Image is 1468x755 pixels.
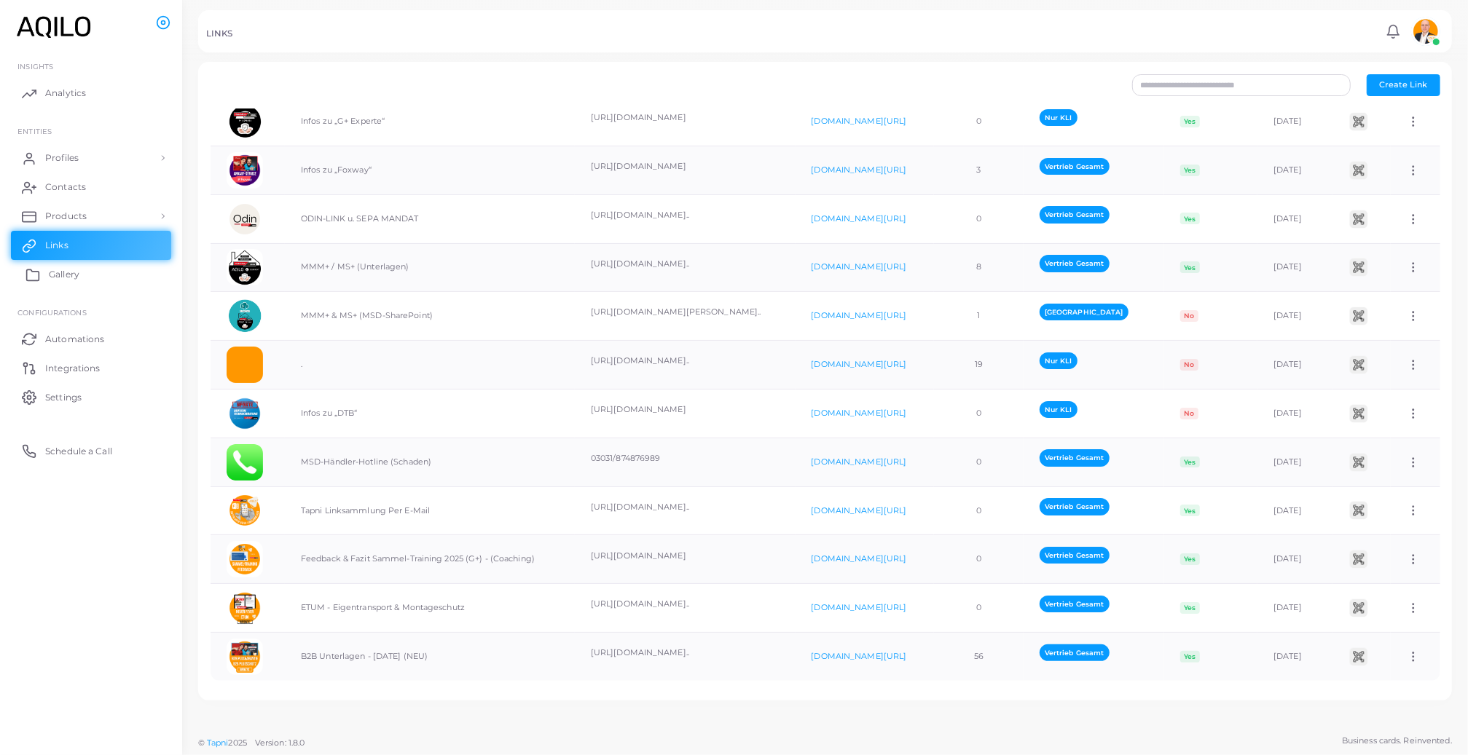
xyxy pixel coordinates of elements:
[11,436,171,465] a: Schedule a Call
[1342,735,1452,747] span: Business cards. Reinvented.
[934,486,1024,535] td: 0
[1040,206,1110,223] span: Vertrieb Gesamt
[1040,547,1110,564] span: Vertrieb Gesamt
[812,602,907,612] a: [DOMAIN_NAME][URL]
[1180,456,1200,468] span: Yes
[812,408,907,418] a: [DOMAIN_NAME][URL]
[255,738,305,748] span: Version: 1.8.0
[227,347,263,383] img: nhsYFQNe9w8yIlSbZDXchjKCZ-1712837155419.png
[591,403,780,416] p: [URL][DOMAIN_NAME]
[285,243,575,292] td: MMM+ / MS+ (Unterlagen)
[934,584,1024,633] td: 0
[591,111,780,124] p: [URL][DOMAIN_NAME]
[1040,158,1110,175] span: Vertrieb Gesamt
[11,79,171,108] a: Analytics
[45,362,100,375] span: Integrations
[1348,159,1370,181] img: qr2.png
[1040,449,1110,466] span: Vertrieb Gesamt
[1348,403,1370,424] img: qr2.png
[1180,651,1200,663] span: Yes
[285,146,575,194] td: Infos zu „Foxway“
[1348,354,1370,376] img: qr2.png
[227,492,263,529] img: HJm7sIVgl369hH6m93JynJaCQ0MGVDDm-1738792951762.png
[45,333,104,346] span: Automations
[591,550,780,562] p: [URL][DOMAIN_NAME]
[49,268,79,281] span: Gallery
[11,382,171,411] a: Settings
[1040,352,1078,369] span: Nur KLI
[812,359,907,369] a: [DOMAIN_NAME][URL]
[812,651,907,661] a: [DOMAIN_NAME][URL]
[1180,553,1200,565] span: Yes
[1180,116,1200,127] span: Yes
[285,584,575,633] td: ETUM - Eigentransport & Montageschutz
[1180,261,1200,273] span: Yes
[227,103,263,140] img: ePpar2d10uHRNWxtilg2U5SoH5qaLIIW-1697528908200.png
[1348,548,1370,570] img: qr2.png
[17,62,53,71] span: INSIGHTS
[11,173,171,202] a: Contacts
[591,355,780,367] p: [URL][DOMAIN_NAME]..
[934,194,1024,243] td: 0
[11,143,171,173] a: Profiles
[45,445,112,458] span: Schedule a Call
[227,152,263,189] img: TETtPJARkwDQmKRLZ5HqKx0cq49yjNeJ-1743373546038.png
[591,598,780,610] p: [URL][DOMAIN_NAME]..
[285,438,575,486] td: MSD-Händler-Hotline (Schaden)
[934,243,1024,292] td: 8
[227,395,263,432] img: CGJfFV28R0dVyjUBTiZLILatAHp542Pq-1707377801458.png
[1040,304,1129,320] span: [GEOGRAPHIC_DATA]
[227,249,263,285] img: 4LEWscovZVS6Ug0VOleg5Xbw8eGqZ5hD-1694806180865.png
[934,98,1024,146] td: 0
[17,308,87,317] span: Configurations
[13,14,94,41] img: logo
[198,737,305,749] span: ©
[1180,310,1198,322] span: No
[228,737,246,749] span: 2025
[1180,165,1200,176] span: Yes
[1180,213,1200,224] span: Yes
[1040,596,1110,612] span: Vertrieb Gesamt
[812,310,907,320] a: [DOMAIN_NAME][URL]
[1348,305,1370,327] img: qr2.png
[1348,451,1370,473] img: qr2.png
[1257,146,1332,194] td: [DATE]
[591,452,780,465] p: 03031/874876989
[1040,109,1078,126] span: Nur KLI
[1257,98,1332,146] td: [DATE]
[227,590,263,626] img: euwSazxBIAWIXsqo5thQknf6tpLcVzkG-1741805338121.png
[1257,341,1332,390] td: [DATE]
[1257,633,1332,681] td: [DATE]
[591,647,780,659] p: [URL][DOMAIN_NAME]..
[285,341,575,390] td: .
[1257,194,1332,243] td: [DATE]
[11,231,171,260] a: Links
[207,738,229,748] a: Tapni
[1257,292,1332,341] td: [DATE]
[1348,208,1370,230] img: qr2.png
[1257,438,1332,486] td: [DATE]
[812,213,907,224] a: [DOMAIN_NAME][URL]
[1180,602,1200,614] span: Yes
[934,535,1024,584] td: 0
[1348,499,1370,521] img: qr2.png
[591,258,780,270] p: [URL][DOMAIN_NAME]..
[1180,505,1200,516] span: Yes
[591,501,780,513] p: [URL][DOMAIN_NAME]..
[227,444,263,481] img: phone.png
[1180,408,1198,419] span: No
[11,202,171,231] a: Products
[45,181,86,194] span: Contacts
[934,341,1024,390] td: 19
[812,261,907,272] a: [DOMAIN_NAME][URL]
[285,633,575,681] td: B2B Unterlagen - [DATE] (NEU)
[1257,243,1332,292] td: [DATE]
[11,353,171,382] a: Integrations
[45,239,68,252] span: Links
[934,292,1024,341] td: 1
[812,456,907,467] a: [DOMAIN_NAME][URL]
[1040,498,1110,515] span: Vertrieb Gesamt
[1348,646,1370,668] img: qr2.png
[1411,17,1440,46] img: avatar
